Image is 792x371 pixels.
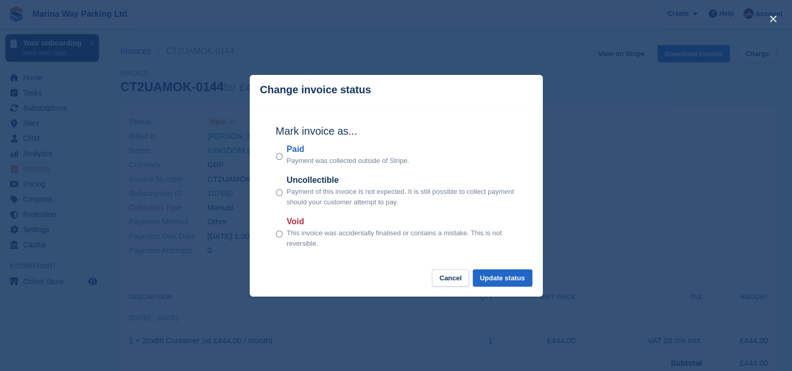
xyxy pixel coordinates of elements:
[287,228,517,248] p: This invoice was accidentally finalised or contains a mistake. This is not reversible.
[276,123,517,139] h2: Mark invoice as...
[287,143,409,156] label: Paid
[287,215,517,228] label: Void
[260,84,371,96] p: Change invoice status
[287,156,409,166] p: Payment was collected outside of Stripe.
[473,269,532,287] button: Update status
[765,10,782,27] button: close
[432,269,469,287] button: Cancel
[287,174,517,187] label: Uncollectible
[287,187,517,207] p: Payment of this invoice is not expected. It is still possible to collect payment should your cust...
